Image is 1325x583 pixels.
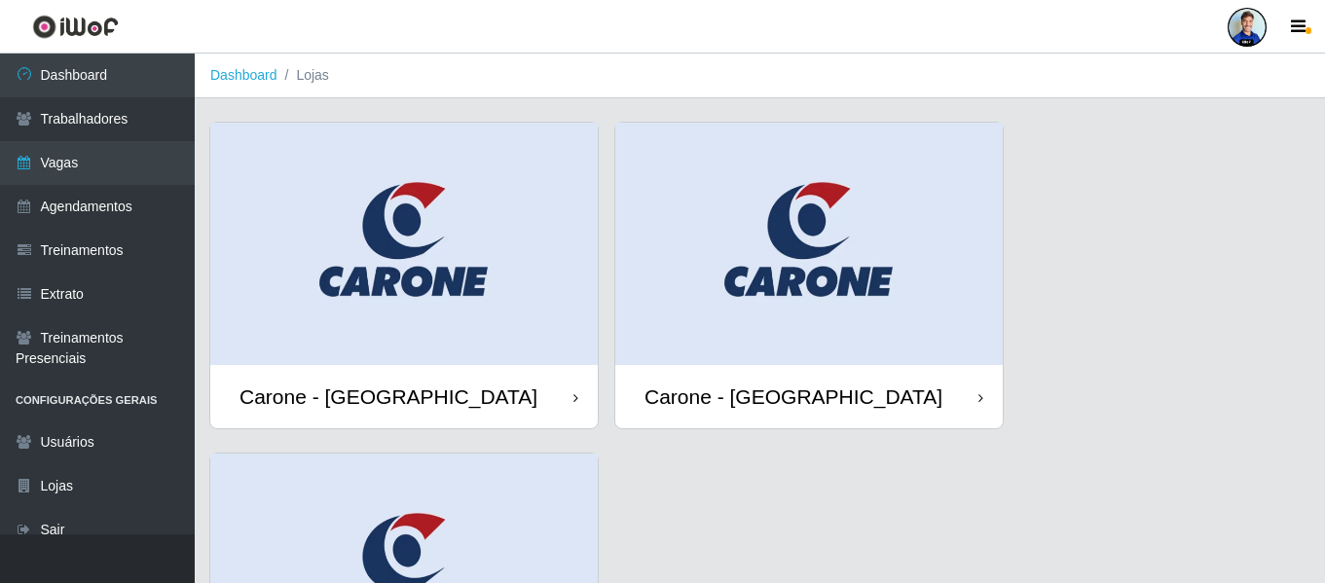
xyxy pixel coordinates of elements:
a: Carone - [GEOGRAPHIC_DATA] [210,123,598,428]
li: Lojas [277,65,329,86]
div: Carone - [GEOGRAPHIC_DATA] [239,384,537,409]
div: Carone - [GEOGRAPHIC_DATA] [644,384,942,409]
a: Carone - [GEOGRAPHIC_DATA] [615,123,1003,428]
img: cardImg [210,123,598,365]
img: cardImg [615,123,1003,365]
img: CoreUI Logo [32,15,119,39]
a: Dashboard [210,67,277,83]
nav: breadcrumb [195,54,1325,98]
